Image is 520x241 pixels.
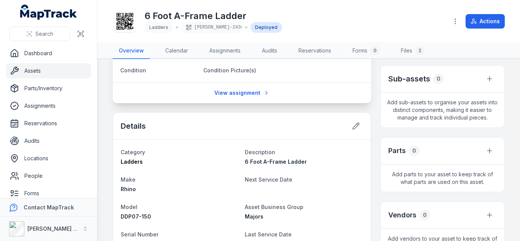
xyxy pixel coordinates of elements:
[6,186,91,201] a: Forms
[6,151,91,166] a: Locations
[181,22,242,33] div: [PERSON_NAME]-2434
[27,225,80,232] strong: [PERSON_NAME] Air
[420,210,430,220] div: 0
[395,43,431,59] a: Files2
[250,22,282,33] div: Deployed
[121,176,136,183] span: Make
[6,98,91,113] a: Assignments
[388,73,430,84] h2: Sub-assets
[24,204,74,211] strong: Contact MapTrack
[245,204,303,210] span: Asset Business Group
[370,46,380,55] div: 0
[121,121,146,131] h2: Details
[149,24,168,30] span: Ladders
[245,149,275,155] span: Description
[159,43,194,59] a: Calendar
[121,186,136,192] span: Rhino
[145,10,282,22] h1: 6 Foot A-Frame Ladder
[35,30,53,38] span: Search
[209,86,274,100] a: View assignment
[121,204,137,210] span: Model
[292,43,337,59] a: Reservations
[256,43,283,59] a: Audits
[203,67,256,73] span: Condition Picture(s)
[245,213,263,220] span: Majors
[381,164,504,192] span: Add parts to your asset to keep track of what parts are used on this asset.
[6,63,91,78] a: Assets
[203,43,247,59] a: Assignments
[6,133,91,148] a: Audits
[120,67,146,73] span: Condition
[6,46,91,61] a: Dashboard
[245,176,292,183] span: Next Service Date
[121,213,151,220] span: DDP07-150
[388,145,406,156] h3: Parts
[415,46,424,55] div: 2
[121,231,158,238] span: Serial Number
[433,73,444,84] div: 0
[113,43,150,59] a: Overview
[20,5,77,20] a: MapTrack
[6,168,91,184] a: People
[381,93,504,128] span: Add sub-assets to organise your assets into distinct components, making it easier to manage and t...
[346,43,386,59] a: Forms0
[388,210,416,220] h3: Vendors
[121,149,145,155] span: Category
[245,158,307,165] span: 6 Foot A-Frame Ladder
[409,145,420,156] div: 0
[6,81,91,96] a: Parts/Inventory
[466,14,505,29] button: Actions
[9,27,70,41] button: Search
[121,158,143,165] span: Ladders
[6,116,91,131] a: Reservations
